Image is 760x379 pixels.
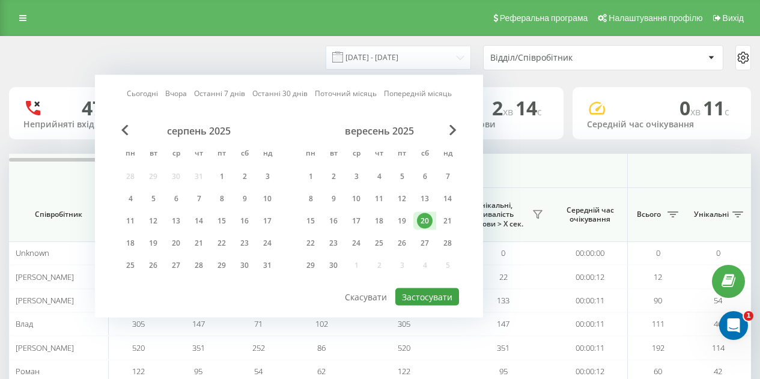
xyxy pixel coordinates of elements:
div: 28 [440,235,455,251]
span: 95 [499,366,508,377]
div: 8 [303,191,318,207]
div: пн 4 серп 2025 р. [119,190,142,208]
div: 11 [371,191,387,207]
span: 0 [501,247,505,258]
span: 54 [714,295,722,306]
div: 14 [191,213,207,229]
div: сб 30 серп 2025 р. [233,256,256,274]
td: 00:00:12 [553,265,628,288]
abbr: п’ятниця [393,145,411,163]
div: 15 [214,213,230,229]
div: 25 [371,235,387,251]
abbr: субота [236,145,254,163]
span: Вихід [723,13,744,23]
span: 0 [716,247,720,258]
div: сб 20 вер 2025 р. [413,212,436,230]
div: пн 22 вер 2025 р. [299,234,322,252]
div: 30 [326,258,341,273]
div: Відділ/Співробітник [490,53,634,63]
span: Влад [16,318,33,329]
div: пт 8 серп 2025 р. [210,190,233,208]
div: 21 [440,213,455,229]
div: 9 [326,191,341,207]
span: 2 [492,95,515,121]
a: Останні 7 днів [194,88,245,99]
div: 17 [260,213,275,229]
div: пт 29 серп 2025 р. [210,256,233,274]
span: 46 [714,318,722,329]
iframe: Intercom live chat [719,311,748,340]
div: вт 2 вер 2025 р. [322,168,345,186]
div: 24 [260,235,275,251]
div: 30 [237,258,252,273]
div: пн 8 вер 2025 р. [299,190,322,208]
div: 7 [440,169,455,184]
div: 22 [214,235,230,251]
div: пт 19 вер 2025 р. [391,212,413,230]
div: нд 3 серп 2025 р. [256,168,279,186]
abbr: четвер [370,145,388,163]
div: 5 [394,169,410,184]
a: Попередній місяць [384,88,452,99]
div: пт 22 серп 2025 р. [210,234,233,252]
a: Вчора [165,88,187,99]
span: Налаштування профілю [609,13,702,23]
span: 60 [654,366,662,377]
div: 2 [237,169,252,184]
div: 19 [394,213,410,229]
a: Сьогодні [127,88,158,99]
div: чт 25 вер 2025 р. [368,234,391,252]
span: Всього [634,210,664,219]
div: чт 28 серп 2025 р. [187,256,210,274]
div: 4 [371,169,387,184]
div: 25 [123,258,138,273]
div: пн 25 серп 2025 р. [119,256,142,274]
div: 1 [214,169,230,184]
td: 00:00:11 [553,336,628,359]
div: 21 [191,235,207,251]
div: вт 5 серп 2025 р. [142,190,165,208]
div: 11 [123,213,138,229]
div: вересень 2025 [299,125,459,137]
div: 27 [417,235,433,251]
div: 8 [214,191,230,207]
span: Роман [16,366,40,377]
abbr: субота [416,145,434,163]
span: Previous Month [121,125,129,136]
span: 102 [315,318,328,329]
div: пн 1 вер 2025 р. [299,168,322,186]
div: сб 16 серп 2025 р. [233,212,256,230]
div: 3 [260,169,275,184]
span: 62 [317,366,326,377]
div: сб 27 вер 2025 р. [413,234,436,252]
span: 54 [254,366,263,377]
div: Середній час очікування [587,120,737,130]
div: нд 24 серп 2025 р. [256,234,279,252]
div: 18 [371,213,387,229]
div: сб 2 серп 2025 р. [233,168,256,186]
abbr: п’ятниця [213,145,231,163]
a: Поточний місяць [315,88,377,99]
span: 520 [132,342,145,353]
td: 00:00:00 [553,241,628,265]
div: 1 [303,169,318,184]
div: нд 28 вер 2025 р. [436,234,459,252]
a: Останні 30 днів [252,88,308,99]
span: [PERSON_NAME] [16,295,74,306]
abbr: неділя [258,145,276,163]
span: 12 [654,271,662,282]
div: ср 17 вер 2025 р. [345,212,368,230]
div: 20 [168,235,184,251]
span: Співробітник [19,210,97,219]
abbr: середа [347,145,365,163]
button: Скасувати [338,288,394,306]
div: 9 [237,191,252,207]
span: 71 [254,318,263,329]
div: пт 15 серп 2025 р. [210,212,233,230]
div: чт 18 вер 2025 р. [368,212,391,230]
div: 19 [145,235,161,251]
div: сб 6 вер 2025 р. [413,168,436,186]
div: пт 26 вер 2025 р. [391,234,413,252]
span: Unknown [16,247,49,258]
abbr: понеділок [121,145,139,163]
